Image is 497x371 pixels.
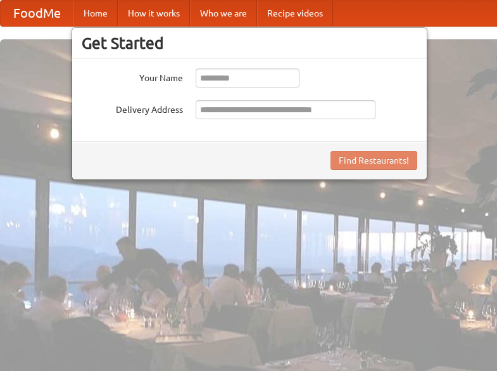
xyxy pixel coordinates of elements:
[73,1,118,26] a: Home
[118,1,190,26] a: How it works
[257,1,333,26] a: Recipe videos
[330,151,417,170] button: Find Restaurants!
[82,68,183,84] label: Your Name
[190,1,257,26] a: Who we are
[1,1,73,26] a: FoodMe
[82,34,417,53] h3: Get Started
[82,100,183,116] label: Delivery Address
